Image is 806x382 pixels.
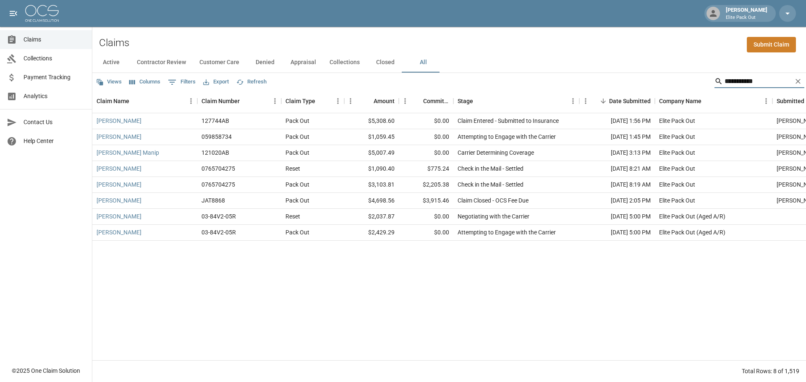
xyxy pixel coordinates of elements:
a: [PERSON_NAME] [97,196,141,205]
div: $0.00 [399,113,453,129]
div: 059858734 [201,133,232,141]
div: 121020AB [201,148,229,157]
div: Check in the Mail - Settled [458,164,523,173]
button: Refresh [234,75,269,88]
div: Pack Out [285,148,309,157]
button: Sort [411,95,423,107]
button: Sort [240,95,251,107]
div: $2,429.29 [344,225,399,241]
span: Contact Us [24,118,85,127]
button: Show filters [166,75,198,89]
h2: Claims [99,37,129,49]
div: 127744AB [201,117,229,125]
div: Elite Pack Out [659,180,695,189]
div: Claim Type [285,89,315,113]
button: Closed [366,52,404,73]
a: [PERSON_NAME] [97,117,141,125]
div: Company Name [655,89,772,113]
div: $3,915.46 [399,193,453,209]
div: $3,103.81 [344,177,399,193]
button: Sort [315,95,327,107]
img: ocs-logo-white-transparent.png [25,5,59,22]
button: Menu [269,95,281,107]
div: Committed Amount [423,89,449,113]
div: [DATE] 5:00 PM [579,225,655,241]
div: Claim Number [197,89,281,113]
button: Menu [567,95,579,107]
div: Pack Out [285,196,309,205]
div: Elite Pack Out (Aged A/R) [659,212,725,221]
div: $775.24 [399,161,453,177]
div: 0765704275 [201,164,235,173]
div: Stage [458,89,473,113]
button: Sort [701,95,713,107]
a: [PERSON_NAME] [97,164,141,173]
p: Elite Pack Out [726,14,767,21]
div: [PERSON_NAME] [722,6,771,21]
div: Check in the Mail - Settled [458,180,523,189]
div: Claim Number [201,89,240,113]
div: Total Rows: 8 of 1,519 [742,367,799,375]
button: All [404,52,442,73]
a: [PERSON_NAME] [97,133,141,141]
div: © 2025 One Claim Solution [12,366,80,375]
a: [PERSON_NAME] [97,228,141,236]
div: [DATE] 8:19 AM [579,177,655,193]
div: Elite Pack Out (Aged A/R) [659,228,725,236]
div: 03-84V2-05R [201,212,236,221]
a: Submit Claim [747,37,796,52]
div: [DATE] 8:21 AM [579,161,655,177]
div: Stage [453,89,579,113]
div: Reset [285,212,300,221]
button: Export [201,75,231,88]
div: Claim Name [92,89,197,113]
button: Select columns [127,75,162,88]
div: Reset [285,164,300,173]
div: $5,007.49 [344,145,399,161]
button: Active [92,52,130,73]
div: [DATE] 1:56 PM [579,113,655,129]
button: Views [94,75,124,88]
div: Date Submitted [609,89,651,113]
button: Menu [579,95,592,107]
div: Attempting to Engage with the Carrier [458,133,556,141]
div: Amount [374,89,395,113]
span: Payment Tracking [24,73,85,82]
div: Amount [344,89,399,113]
button: Contractor Review [130,52,193,73]
div: Committed Amount [399,89,453,113]
div: 03-84V2-05R [201,228,236,236]
div: Pack Out [285,117,309,125]
div: Elite Pack Out [659,164,695,173]
button: Denied [246,52,284,73]
div: $4,698.56 [344,193,399,209]
span: Collections [24,54,85,63]
a: [PERSON_NAME] Manip [97,148,159,157]
div: $2,037.87 [344,209,399,225]
div: Search [714,75,804,90]
div: $1,090.40 [344,161,399,177]
div: Attempting to Engage with the Carrier [458,228,556,236]
button: Customer Care [193,52,246,73]
button: Menu [185,95,197,107]
button: Appraisal [284,52,323,73]
div: $0.00 [399,129,453,145]
button: Clear [792,75,804,88]
div: Claim Type [281,89,344,113]
div: $1,059.45 [344,129,399,145]
div: $0.00 [399,225,453,241]
span: Claims [24,35,85,44]
div: Date Submitted [579,89,655,113]
div: Claim Entered - Submitted to Insurance [458,117,559,125]
div: JAT8868 [201,196,225,205]
div: Company Name [659,89,701,113]
div: Pack Out [285,180,309,189]
div: [DATE] 3:13 PM [579,145,655,161]
div: Elite Pack Out [659,117,695,125]
a: [PERSON_NAME] [97,180,141,189]
button: Menu [332,95,344,107]
button: Menu [344,95,357,107]
div: [DATE] 1:45 PM [579,129,655,145]
div: [DATE] 5:00 PM [579,209,655,225]
div: Elite Pack Out [659,196,695,205]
